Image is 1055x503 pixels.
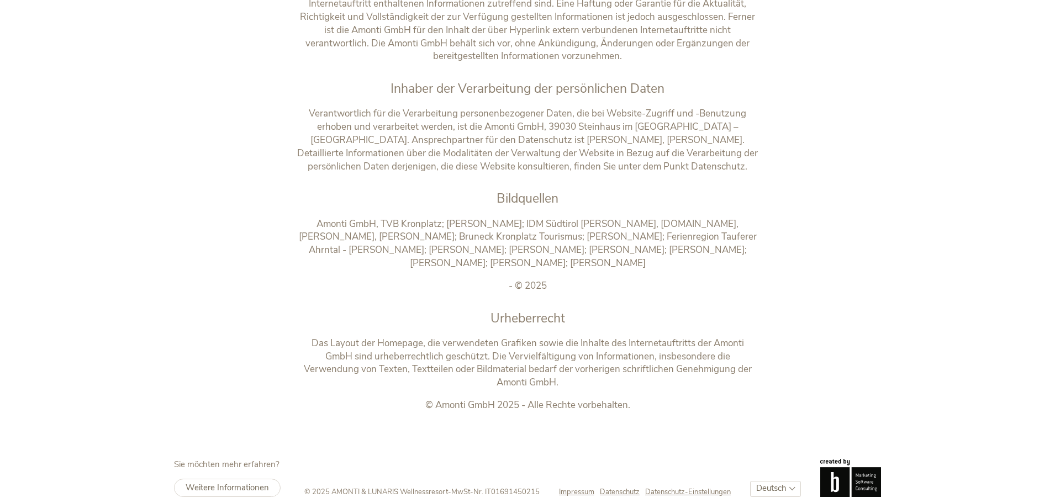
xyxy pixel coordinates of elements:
[559,487,594,497] span: Impressum
[297,279,758,293] p: - © 2025
[600,487,645,497] a: Datenschutz
[600,487,640,497] span: Datenschutz
[297,337,758,389] p: Das Layout der Homepage, die verwendeten Grafiken sowie die Inhalte des Internetauftritts der Amo...
[448,487,451,497] span: -
[174,479,281,497] a: Weitere Informationen
[391,80,664,97] span: Inhaber der Verarbeitung der persönlichen Daten
[297,107,758,173] p: Verantwortlich für die Verarbeitung personenbezogener Daten, die bei Website-Zugriff und -Benutzu...
[497,190,558,207] span: Bildquellen
[490,310,565,327] span: Urheberrecht
[645,487,731,497] a: Datenschutz-Einstellungen
[174,459,279,470] span: Sie möchten mehr erfahren?
[304,487,448,497] span: © 2025 AMONTI & LUNARIS Wellnessresort
[820,459,881,496] img: Brandnamic GmbH | Leading Hospitality Solutions
[186,482,269,493] span: Weitere Informationen
[451,487,540,497] span: MwSt-Nr. IT01691450215
[297,218,758,270] p: Amonti GmbH, TVB Kronplatz; [PERSON_NAME]; IDM Südtirol [PERSON_NAME], [DOMAIN_NAME], [PERSON_NAM...
[559,487,600,497] a: Impressum
[297,399,758,412] p: © Amonti GmbH 2025 - Alle Rechte vorbehalten.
